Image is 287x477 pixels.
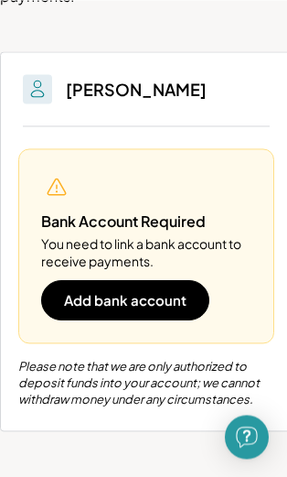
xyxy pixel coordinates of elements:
[66,79,207,100] h3: [PERSON_NAME]
[41,280,209,320] button: Add bank account
[41,235,251,271] div: You need to link a bank account to receive payments.
[27,78,48,100] img: People.svg
[41,211,206,232] div: Bank Account Required
[18,358,274,408] div: Please note that we are only authorized to deposit funds into your account; we cannot withdraw mo...
[225,415,269,459] div: Open Intercom Messenger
